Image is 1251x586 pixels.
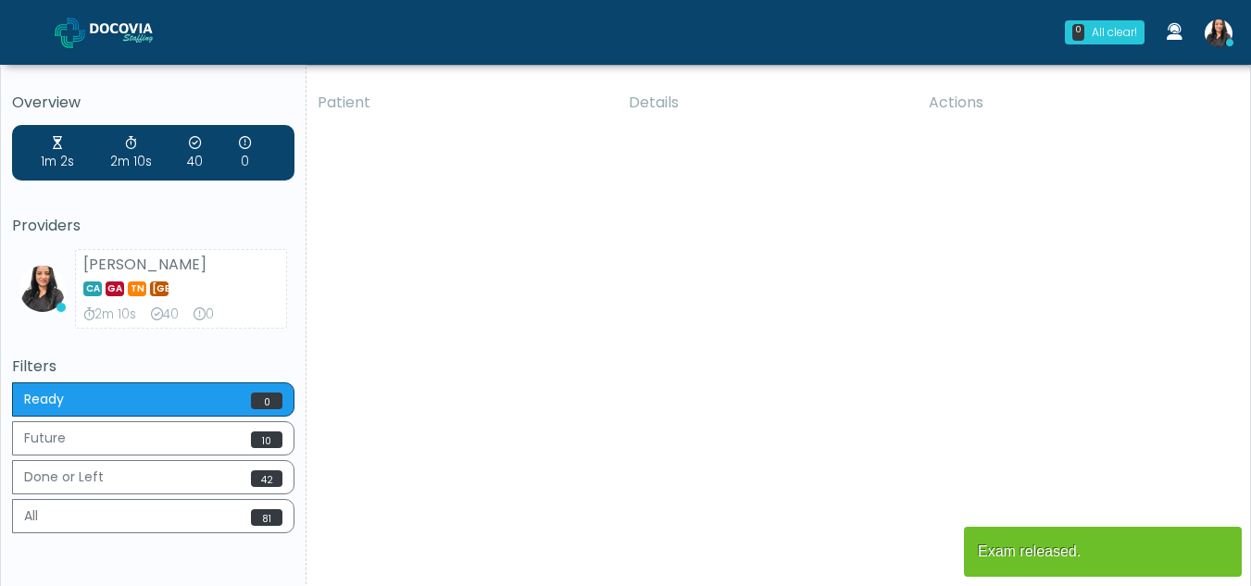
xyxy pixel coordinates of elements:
div: Basic example [12,382,294,538]
h5: Overview [12,94,294,111]
img: Viral Patel [19,266,66,312]
button: All81 [12,499,294,533]
div: All clear! [1092,24,1137,41]
th: Actions [918,81,1236,125]
h5: Filters [12,358,294,375]
div: 40 [187,134,203,171]
div: 2m 10s [110,134,152,171]
div: 40 [151,305,179,324]
strong: [PERSON_NAME] [83,254,206,275]
img: Viral Patel [1205,19,1232,47]
button: Future10 [12,421,294,455]
div: 0 [1072,24,1084,41]
span: 10 [251,431,282,448]
img: Docovia [55,18,85,48]
article: Exam released. [964,527,1242,577]
div: 1m 2s [41,134,74,171]
a: Docovia [55,2,182,62]
span: 0 [251,393,282,409]
a: 0 All clear! [1054,13,1156,52]
h5: Providers [12,218,294,234]
span: [GEOGRAPHIC_DATA] [150,281,169,296]
span: GA [106,281,124,296]
button: Ready0 [12,382,294,417]
span: CA [83,281,102,296]
button: Done or Left42 [12,460,294,494]
div: 0 [194,305,214,324]
span: 42 [251,470,282,487]
span: TN [128,281,146,296]
img: Docovia [90,23,182,42]
th: Patient [306,81,618,125]
div: 2m 10s [83,305,136,324]
span: 81 [251,509,282,526]
div: 0 [239,134,251,171]
th: Details [618,81,918,125]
